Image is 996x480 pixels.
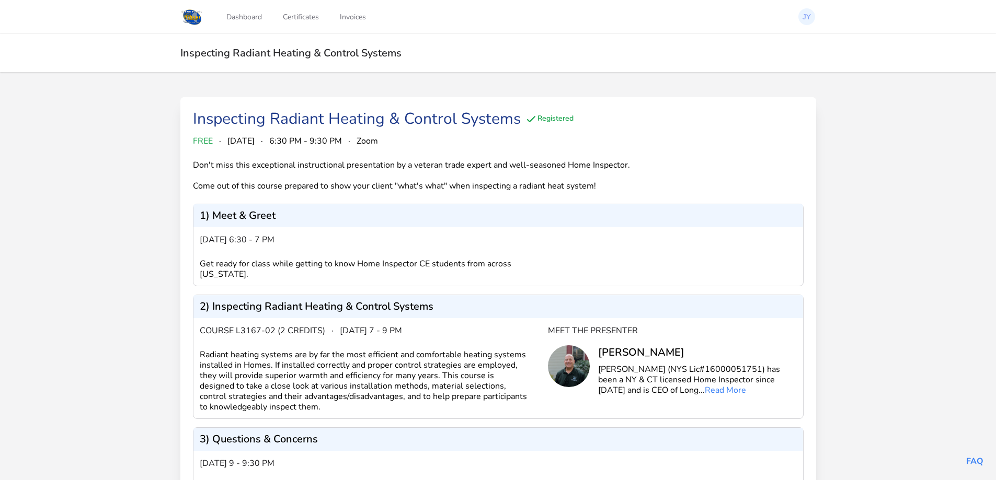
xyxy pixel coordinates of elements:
[219,135,221,147] span: ·
[798,8,815,25] img: Jae kwoun Youn
[200,233,274,246] span: [DATE] 6:30 - 7 pm
[261,135,263,147] span: ·
[200,349,548,412] div: Radiant heating systems are by far the most efficient and comfortable heating systems installed i...
[200,210,276,221] p: 1) Meet & Greet
[200,259,548,279] div: Get ready for class while getting to know Home Inspector CE students from across [US_STATE].
[200,324,325,337] span: Course L3167-02 (2 credits)
[180,7,204,26] img: Logo
[357,135,378,147] span: Zoom
[200,301,433,312] p: 2) Inspecting Radiant Heating & Control Systems
[548,324,797,337] div: Meet the Presenter
[598,364,797,395] p: [PERSON_NAME] (NYS Lic#16000051751) has been a NY & CT licensed Home Inspector since [DATE] and i...
[200,434,318,444] p: 3) Questions & Concerns
[348,135,350,147] span: ·
[180,46,816,60] h2: Inspecting Radiant Heating & Control Systems
[193,110,521,128] div: Inspecting Radiant Heating & Control Systems
[966,455,983,467] a: FAQ
[525,113,574,125] div: Registered
[331,324,334,337] span: ·
[193,135,213,147] span: FREE
[548,345,590,387] img: Chris Long
[227,135,255,147] span: [DATE]
[340,324,402,337] span: [DATE] 7 - 9 pm
[193,160,651,191] div: Don't miss this exceptional instructional presentation by a veteran trade expert and well-seasone...
[705,384,746,396] a: Read More
[598,345,797,360] div: [PERSON_NAME]
[269,135,342,147] span: 6:30 PM - 9:30 PM
[200,457,274,470] span: [DATE] 9 - 9:30 pm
